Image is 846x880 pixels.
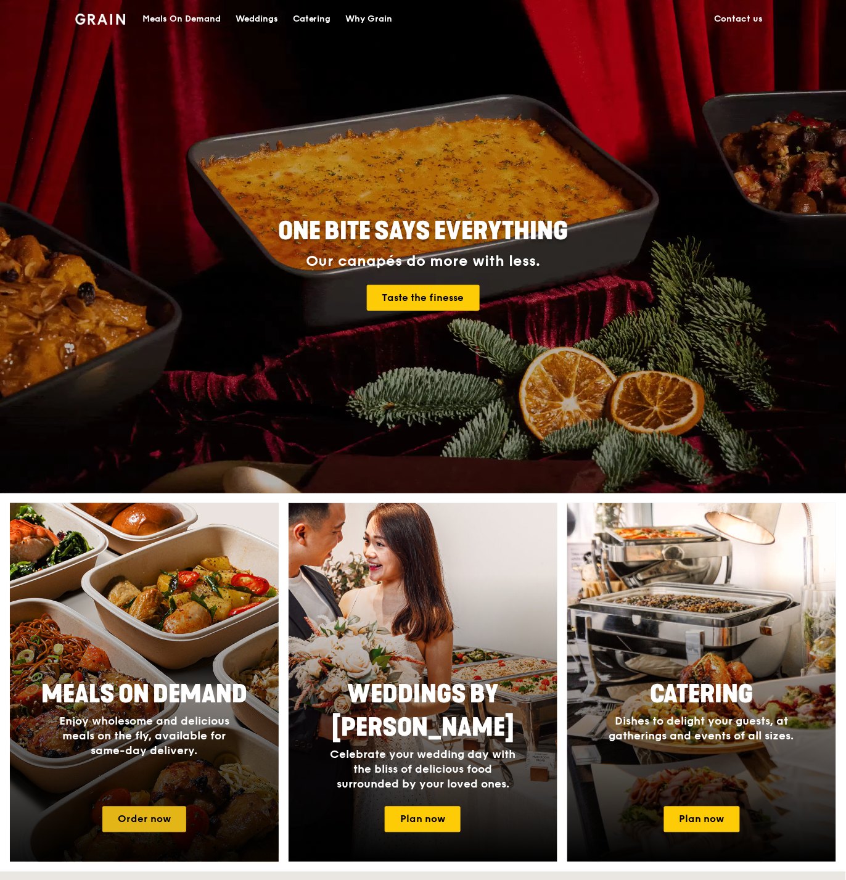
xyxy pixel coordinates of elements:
[346,1,393,38] div: Why Grain
[367,285,480,311] a: Taste the finesse
[201,253,645,270] div: Our canapés do more with less.
[228,1,285,38] a: Weddings
[651,680,754,710] span: Catering
[567,503,836,862] a: CateringDishes to delight your guests, at gatherings and events of all sizes.Plan now
[609,715,794,743] span: Dishes to delight your guests, at gatherings and events of all sizes.
[664,807,740,833] a: Plan now
[293,1,331,38] div: Catering
[278,216,568,246] span: ONE BITE SAYS EVERYTHING
[385,807,461,833] a: Plan now
[59,715,229,758] span: Enjoy wholesome and delicious meals on the fly, available for same-day delivery.
[75,14,125,25] img: Grain
[339,1,400,38] a: Why Grain
[567,503,836,862] img: catering-card.e1cfaf3e.jpg
[289,503,557,862] a: Weddings by [PERSON_NAME]Celebrate your wedding day with the bliss of delicious food surrounded b...
[289,503,557,862] img: weddings-card.4f3003b8.jpg
[102,807,186,833] a: Order now
[330,748,515,791] span: Celebrate your wedding day with the bliss of delicious food surrounded by your loved ones.
[236,1,278,38] div: Weddings
[285,1,339,38] a: Catering
[10,503,279,862] a: Meals On DemandEnjoy wholesome and delicious meals on the fly, available for same-day delivery.Or...
[332,680,514,743] span: Weddings by [PERSON_NAME]
[142,1,221,38] div: Meals On Demand
[41,680,247,710] span: Meals On Demand
[707,1,771,38] a: Contact us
